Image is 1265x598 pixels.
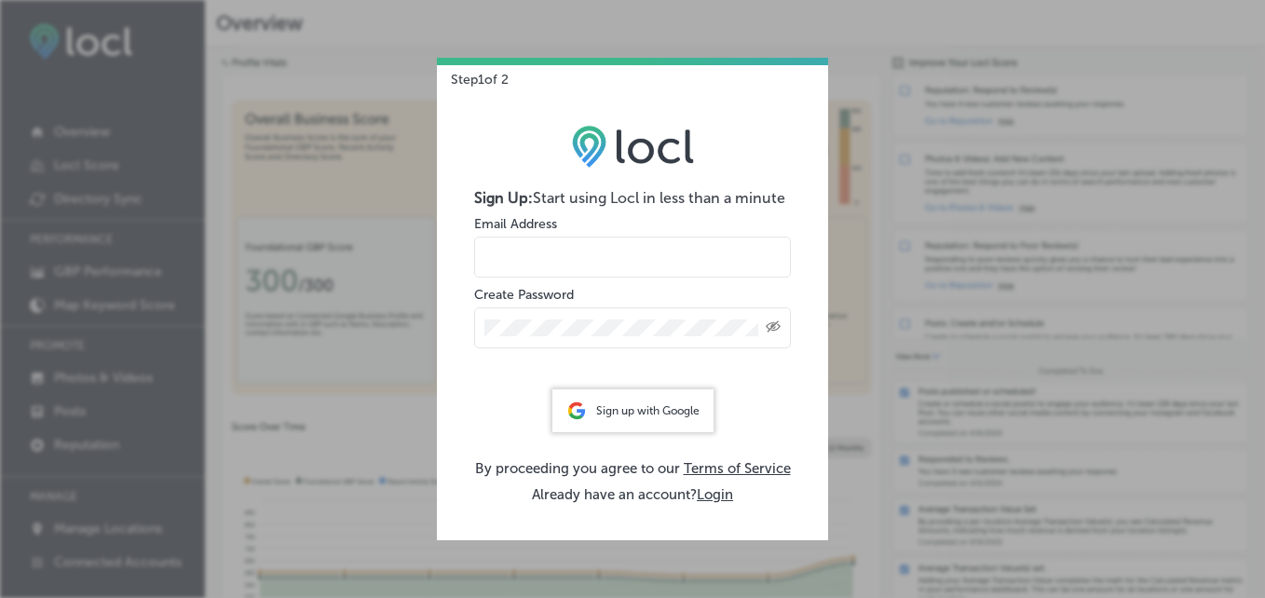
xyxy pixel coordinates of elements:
span: Toggle password visibility [766,319,781,336]
img: LOCL logo [572,125,694,168]
label: Email Address [474,216,557,232]
span: Start using Locl in less than a minute [533,189,785,207]
p: Step 1 of 2 [437,58,509,88]
p: Already have an account? [474,486,791,503]
div: Sign up with Google [552,389,714,432]
p: By proceeding you agree to our [474,460,791,477]
button: Login [697,486,733,503]
a: Terms of Service [684,460,791,477]
strong: Sign Up: [474,189,533,207]
label: Create Password [474,287,574,303]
